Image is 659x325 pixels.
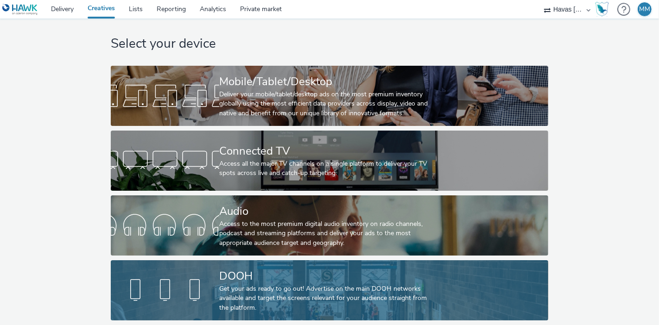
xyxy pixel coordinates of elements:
[595,2,609,17] img: Hawk Academy
[111,195,548,256] a: AudioAccess to the most premium digital audio inventory on radio channels, podcast and streaming ...
[595,2,613,17] a: Hawk Academy
[219,284,436,312] div: Get your ads ready to go out! Advertise on the main DOOH networks available and target the screen...
[111,35,548,53] h1: Select your device
[111,131,548,191] a: Connected TVAccess all the major TV channels on a single platform to deliver your TV spots across...
[219,143,436,159] div: Connected TV
[219,268,436,284] div: DOOH
[219,219,436,248] div: Access to the most premium digital audio inventory on radio channels, podcast and streaming platf...
[219,203,436,219] div: Audio
[219,90,436,118] div: Deliver your mobile/tablet/desktop ads on the most premium inventory globally using the most effi...
[639,2,650,16] div: MM
[219,159,436,178] div: Access all the major TV channels on a single platform to deliver your TV spots across live and ca...
[111,260,548,320] a: DOOHGet your ads ready to go out! Advertise on the main DOOH networks available and target the sc...
[219,74,436,90] div: Mobile/Tablet/Desktop
[111,66,548,126] a: Mobile/Tablet/DesktopDeliver your mobile/tablet/desktop ads on the most premium inventory globall...
[2,4,38,15] img: undefined Logo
